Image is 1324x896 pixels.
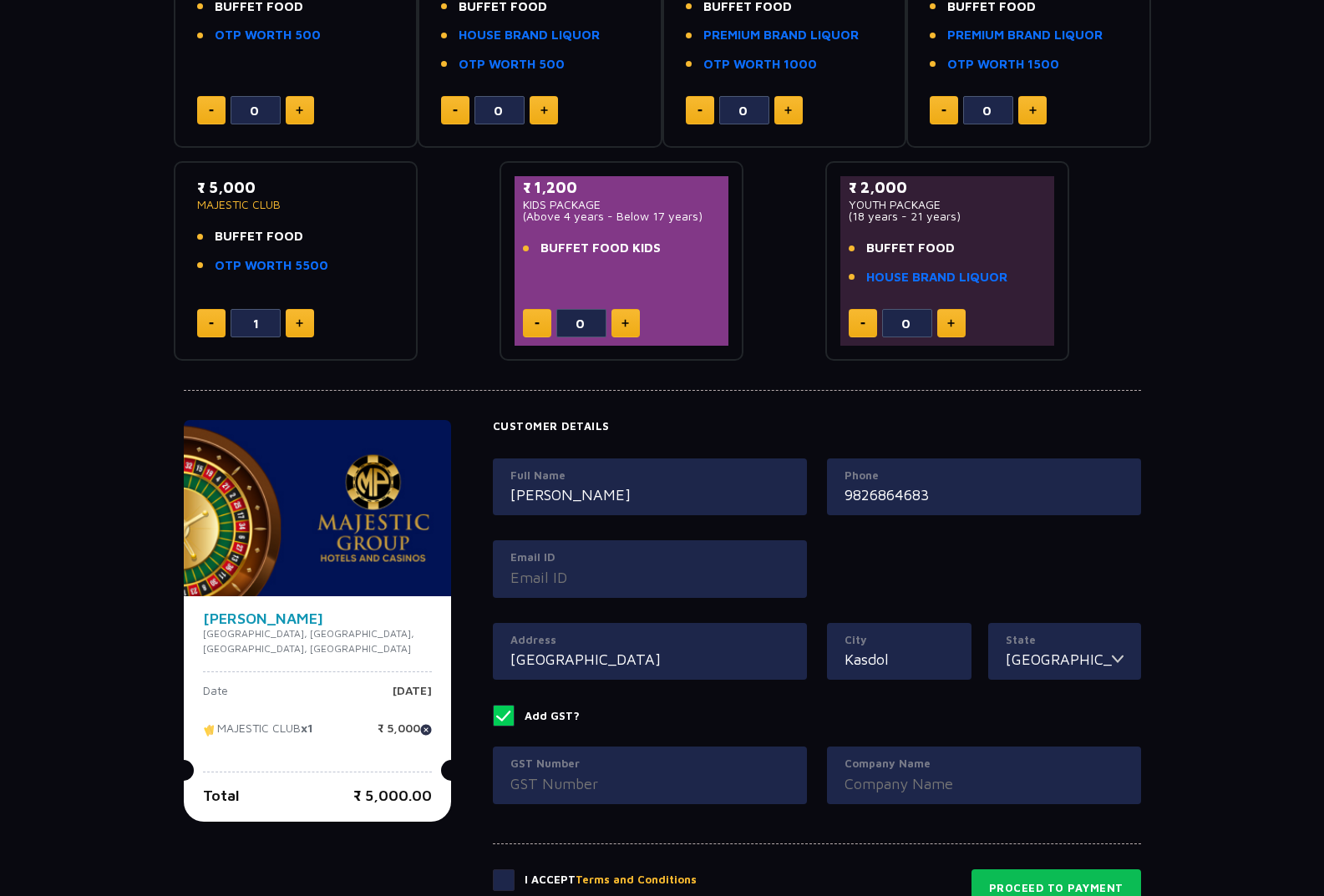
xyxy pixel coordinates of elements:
a: OTP WORTH 1000 [703,55,817,74]
p: I Accept [525,872,697,888]
a: OTP WORTH 500 [215,26,321,45]
img: plus [784,106,792,114]
a: HOUSE BRAND LIQUOR [459,26,600,45]
p: ₹ 1,200 [523,176,721,199]
label: Phone [845,468,1124,484]
img: tikcet [203,722,217,737]
input: Mobile [845,483,1124,506]
img: minus [209,322,214,325]
p: Add GST? [525,708,580,725]
a: OTP WORTH 500 [459,55,565,74]
p: [GEOGRAPHIC_DATA], [GEOGRAPHIC_DATA], [GEOGRAPHIC_DATA], [GEOGRAPHIC_DATA] [203,626,432,656]
p: [DATE] [393,685,432,710]
input: Company Name [845,772,1124,795]
input: City [845,648,954,671]
h4: [PERSON_NAME] [203,611,432,626]
p: (Above 4 years - Below 17 years) [523,210,721,222]
label: GST Number [510,756,789,772]
h4: Customer Details [493,420,1141,433]
img: plus [296,106,303,114]
a: HOUSE BRAND LIQUOR [866,268,1007,287]
input: State [1006,648,1112,671]
input: Email ID [510,566,789,589]
p: MAJESTIC CLUB [197,199,395,210]
a: PREMIUM BRAND LIQUOR [703,26,859,45]
p: ₹ 2,000 [849,176,1047,199]
p: Date [203,685,228,710]
p: ₹ 5,000 [378,722,432,747]
label: Address [510,632,789,649]
label: Company Name [845,756,1124,772]
span: BUFFET FOOD KIDS [540,239,661,258]
img: plus [296,319,303,327]
p: Total [203,784,240,807]
img: minus [860,322,865,325]
label: State [1006,632,1124,649]
p: (18 years - 21 years) [849,210,1047,222]
img: toggler icon [1112,648,1124,671]
p: ₹ 5,000.00 [353,784,432,807]
img: minus [941,109,946,112]
img: plus [1029,106,1037,114]
a: OTP WORTH 1500 [947,55,1059,74]
input: Address [510,648,789,671]
input: Full Name [510,483,789,506]
a: PREMIUM BRAND LIQUOR [947,26,1103,45]
span: BUFFET FOOD [215,227,303,246]
img: majesticPride-banner [184,420,451,596]
a: OTP WORTH 5500 [215,256,328,276]
strong: x1 [301,721,313,736]
p: MAJESTIC CLUB [203,722,313,747]
label: Email ID [510,549,789,566]
button: Terms and Conditions [576,872,697,888]
p: ₹ 5,000 [197,176,395,199]
input: GST Number [510,772,789,795]
img: minus [535,322,540,325]
label: Full Name [510,468,789,484]
img: minus [209,109,214,112]
p: KIDS PACKAGE [523,199,721,210]
img: plus [540,106,548,114]
img: plus [621,319,629,327]
span: BUFFET FOOD [866,239,955,258]
label: City [845,632,954,649]
img: minus [453,109,458,112]
p: YOUTH PACKAGE [849,199,1047,210]
img: plus [947,319,955,327]
img: minus [698,109,703,112]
